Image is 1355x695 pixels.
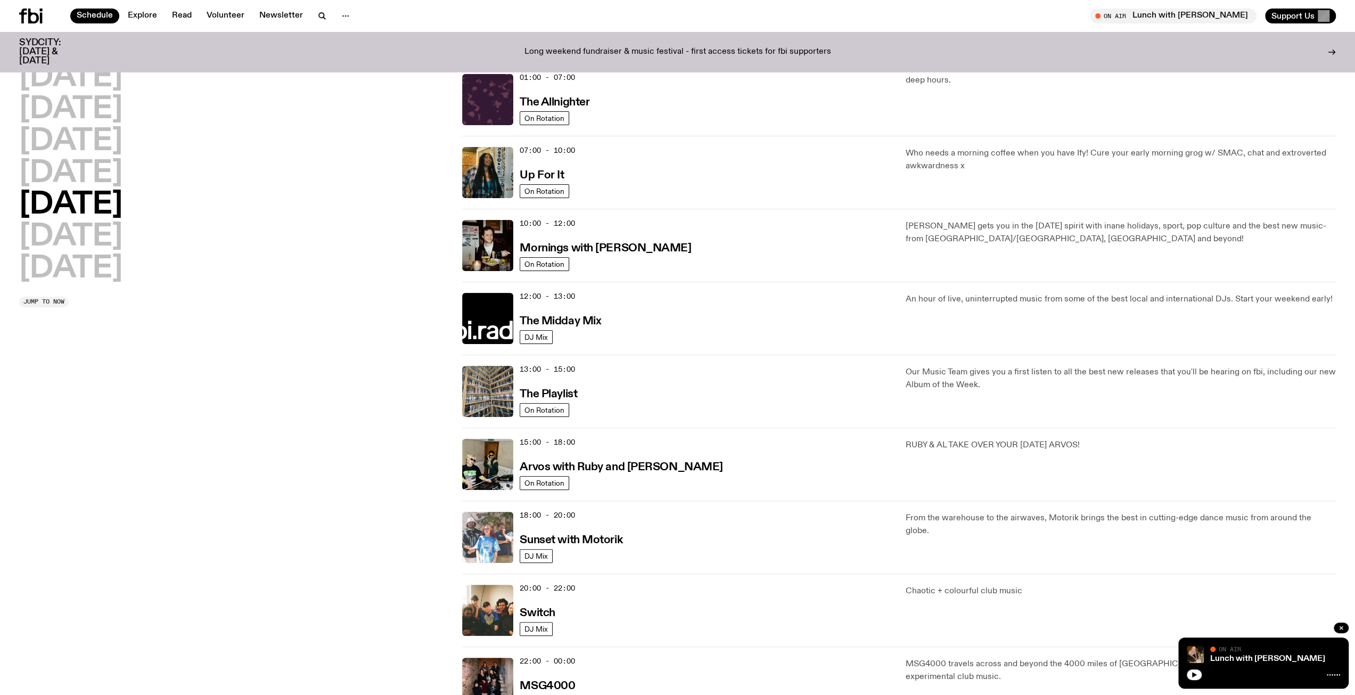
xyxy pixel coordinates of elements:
[520,291,575,301] span: 12:00 - 13:00
[520,606,555,619] a: Switch
[520,549,553,563] a: DJ Mix
[520,218,575,228] span: 10:00 - 12:00
[524,333,548,341] span: DJ Mix
[520,533,622,546] a: Sunset with Motorik
[520,460,722,473] a: Arvos with Ruby and [PERSON_NAME]
[166,9,198,23] a: Read
[200,9,251,23] a: Volunteer
[520,510,575,520] span: 18:00 - 20:00
[520,72,575,83] span: 01:00 - 07:00
[520,608,555,619] h3: Switch
[520,462,722,473] h3: Arvos with Ruby and [PERSON_NAME]
[19,127,122,157] button: [DATE]
[906,366,1336,391] p: Our Music Team gives you a first listen to all the best new releases that you'll be hearing on fb...
[1265,9,1336,23] button: Support Us
[520,364,575,374] span: 13:00 - 15:00
[253,9,309,23] a: Newsletter
[520,437,575,447] span: 15:00 - 18:00
[520,583,575,593] span: 20:00 - 22:00
[520,97,589,108] h3: The Allnighter
[1210,655,1325,663] a: Lunch with [PERSON_NAME]
[1187,646,1204,663] img: SLC lunch cover
[520,168,564,181] a: Up For It
[906,293,1336,306] p: An hour of live, uninterrupted music from some of the best local and international DJs. Start you...
[19,63,122,93] button: [DATE]
[520,316,601,327] h3: The Midday Mix
[19,38,87,66] h3: SYDCITY: [DATE] & [DATE]
[520,535,622,546] h3: Sunset with Motorik
[520,170,564,181] h3: Up For It
[520,656,575,666] span: 22:00 - 00:00
[19,159,122,189] button: [DATE]
[906,585,1336,598] p: Chaotic + colourful club music
[462,366,513,417] img: A corner shot of the fbi music library
[520,476,569,490] a: On Rotation
[906,220,1336,246] p: [PERSON_NAME] gets you in the [DATE] spirit with inane holidays, sport, pop culture and the best ...
[906,147,1336,173] p: Who needs a morning coffee when you have Ify! Cure your early morning grog w/ SMAC, chat and extr...
[1219,645,1241,652] span: On Air
[19,222,122,252] button: [DATE]
[462,512,513,563] img: Andrew, Reenie, and Pat stand in a row, smiling at the camera, in dappled light with a vine leafe...
[520,145,575,156] span: 07:00 - 10:00
[520,403,569,417] a: On Rotation
[121,9,163,23] a: Explore
[520,314,601,327] a: The Midday Mix
[462,220,513,271] img: Sam blankly stares at the camera, brightly lit by a camera flash wearing a hat collared shirt and...
[462,585,513,636] img: A warm film photo of the switch team sitting close together. from left to right: Cedar, Lau, Sand...
[520,330,553,344] a: DJ Mix
[462,439,513,490] img: Ruby wears a Collarbones t shirt and pretends to play the DJ decks, Al sings into a pringles can....
[462,147,513,198] img: Ify - a Brown Skin girl with black braided twists, looking up to the side with her tongue stickin...
[906,439,1336,452] p: RUBY & AL TAKE OVER YOUR [DATE] ARVOS!
[19,297,69,307] button: Jump to now
[23,299,64,305] span: Jump to now
[520,95,589,108] a: The Allnighter
[906,658,1336,683] p: MSG4000 travels across and beyond the 4000 miles of [GEOGRAPHIC_DATA], showcasing and blending ex...
[906,74,1336,87] p: deep hours.
[520,243,691,254] h3: Mornings with [PERSON_NAME]
[524,552,548,560] span: DJ Mix
[520,678,575,692] a: MSG4000
[524,47,831,57] p: Long weekend fundraiser & music festival - first access tickets for fbi supporters
[524,625,548,633] span: DJ Mix
[520,241,691,254] a: Mornings with [PERSON_NAME]
[520,111,569,125] a: On Rotation
[520,622,553,636] a: DJ Mix
[1090,9,1257,23] button: On AirLunch with [PERSON_NAME]
[19,95,122,125] button: [DATE]
[520,184,569,198] a: On Rotation
[524,260,564,268] span: On Rotation
[524,187,564,195] span: On Rotation
[520,389,577,400] h3: The Playlist
[19,254,122,284] button: [DATE]
[1271,11,1315,21] span: Support Us
[524,115,564,122] span: On Rotation
[520,681,575,692] h3: MSG4000
[906,512,1336,537] p: From the warehouse to the airwaves, Motorik brings the best in cutting-edge dance music from arou...
[520,257,569,271] a: On Rotation
[524,479,564,487] span: On Rotation
[524,406,564,414] span: On Rotation
[19,190,122,220] button: [DATE]
[520,387,577,400] a: The Playlist
[70,9,119,23] a: Schedule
